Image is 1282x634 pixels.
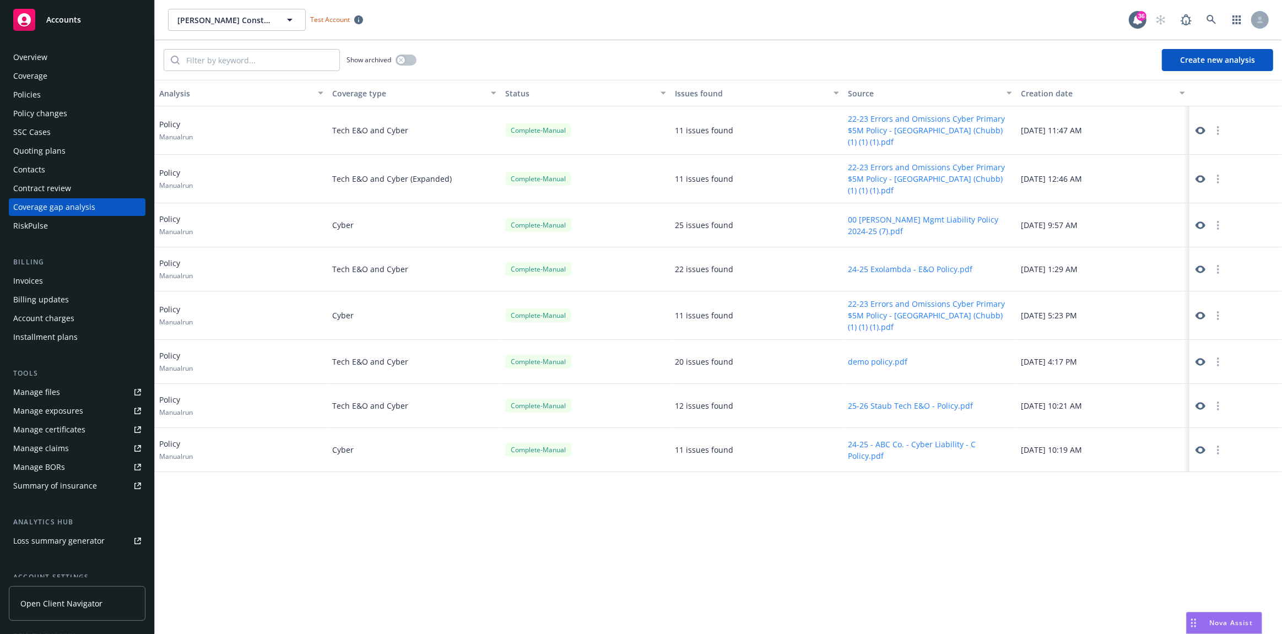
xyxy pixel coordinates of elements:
div: Analysis [159,88,311,99]
span: Accounts [46,15,81,24]
div: Policy changes [13,105,67,122]
div: [DATE] 10:19 AM [1016,428,1189,472]
div: [DATE] 10:21 AM [1016,384,1189,428]
span: Manual run [159,227,193,236]
div: Invoices [13,272,43,290]
div: Manage certificates [13,421,85,438]
a: Policies [9,86,145,104]
a: Account charges [9,310,145,327]
button: Source [843,80,1016,106]
div: Installment plans [13,328,78,346]
div: [DATE] 12:46 AM [1016,155,1189,203]
div: 20 issues found [675,356,733,367]
a: Switch app [1226,9,1248,31]
a: Coverage [9,67,145,85]
a: Overview [9,48,145,66]
div: Overview [13,48,47,66]
div: Policy [159,304,193,327]
a: Manage BORs [9,458,145,476]
div: Tech E&O and Cyber [328,106,501,155]
div: 36 [1137,11,1146,21]
div: Policy [159,213,193,236]
div: 22 issues found [675,263,733,275]
input: Filter by keyword... [180,50,339,71]
a: Summary of insurance [9,477,145,495]
div: Quoting plans [13,142,66,160]
a: Invoices [9,272,145,290]
a: SSC Cases [9,123,145,141]
div: Complete - Manual [505,399,571,413]
div: Complete - Manual [505,355,571,369]
button: Nova Assist [1186,612,1262,634]
a: Manage exposures [9,402,145,420]
div: [DATE] 1:29 AM [1016,247,1189,291]
div: 11 issues found [675,310,733,321]
div: Coverage gap analysis [13,198,95,216]
div: Status [505,88,654,99]
div: RiskPulse [13,217,48,235]
div: Coverage [13,67,47,85]
button: Coverage type [328,80,501,106]
div: Billing updates [13,291,69,308]
svg: Search [171,56,180,64]
div: [DATE] 9:57 AM [1016,203,1189,247]
button: demo policy.pdf [848,356,907,367]
div: [DATE] 11:47 AM [1016,106,1189,155]
div: Summary of insurance [13,477,97,495]
div: Cyber [328,428,501,472]
span: Manual run [159,181,193,190]
div: Policy [159,438,193,461]
div: Source [848,88,1000,99]
span: Nova Assist [1209,618,1253,627]
div: Cyber [328,203,501,247]
div: Manage BORs [13,458,65,476]
div: Policy [159,394,193,417]
span: Manual run [159,271,193,280]
a: Contacts [9,161,145,178]
div: Manage files [13,383,60,401]
span: Manual run [159,364,193,373]
a: Manage claims [9,440,145,457]
div: Complete - Manual [505,218,571,232]
div: Tech E&O and Cyber [328,384,501,428]
div: Complete - Manual [505,123,571,137]
button: 24-25 - ABC Co. - Cyber Liability - C Policy.pdf [848,438,1012,462]
span: [PERSON_NAME] Construction [177,14,273,26]
span: Manual run [159,132,193,142]
a: Coverage gap analysis [9,198,145,216]
div: Manage exposures [13,402,83,420]
button: 25-26 Staub Tech E&O - Policy.pdf [848,400,973,411]
div: Drag to move [1187,613,1200,633]
button: Create new analysis [1162,49,1273,71]
a: Billing updates [9,291,145,308]
span: Manual run [159,452,193,461]
div: Contract review [13,180,71,197]
button: 22-23 Errors and Omissions Cyber Primary $5M Policy - [GEOGRAPHIC_DATA] (Chubb) (1) (1) (1).pdf [848,113,1012,148]
button: 00 [PERSON_NAME] Mgmt Liability Policy 2024-25 (7).pdf [848,214,1012,237]
a: RiskPulse [9,217,145,235]
div: 11 issues found [675,124,733,136]
span: Open Client Navigator [20,598,102,609]
div: Manage claims [13,440,69,457]
div: Cyber [328,291,501,340]
div: Policy [159,118,193,142]
div: Complete - Manual [505,262,571,276]
div: [DATE] 4:17 PM [1016,340,1189,384]
button: Issues found [670,80,843,106]
a: Report a Bug [1175,9,1197,31]
div: Tech E&O and Cyber [328,340,501,384]
button: [PERSON_NAME] Construction [168,9,306,31]
button: Analysis [155,80,328,106]
button: 24-25 Exolambda - E&O Policy.pdf [848,263,972,275]
div: Complete - Manual [505,308,571,322]
div: 11 issues found [675,173,733,185]
div: [DATE] 5:23 PM [1016,291,1189,340]
span: Test Account [310,15,350,24]
div: 11 issues found [675,444,733,456]
div: Tech E&O and Cyber [328,247,501,291]
div: Complete - Manual [505,172,571,186]
button: 22-23 Errors and Omissions Cyber Primary $5M Policy - [GEOGRAPHIC_DATA] (Chubb) (1) (1) (1).pdf [848,298,1012,333]
button: Status [501,80,670,106]
button: Creation date [1016,80,1189,106]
